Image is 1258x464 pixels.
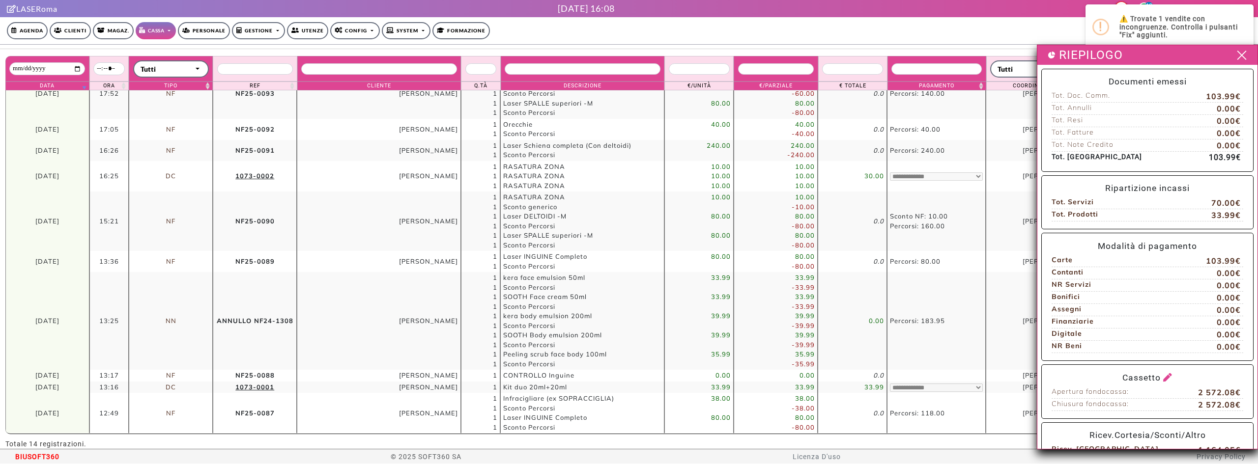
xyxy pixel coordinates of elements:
span: 1 [493,252,497,260]
th: Ora: activate to sort column ascending [89,82,129,90]
b: NF25-0092 [235,125,275,133]
span: Sconto NF: 10.00 [890,212,948,220]
a: Agenda [7,22,48,39]
span: 38.00 [795,394,815,402]
span: 0.00€ [1217,328,1243,340]
span: NR Servizi [1052,279,1094,291]
span: Sconto Percorsi [503,302,555,310]
span: 1 [493,231,497,239]
span: Percorsi: 160.00 [890,222,945,230]
span: SOOTH Body emulsion 200ml [503,331,602,339]
span: 33.99 [711,383,731,391]
span: -60.00 [792,89,815,97]
h3: RIEPILOGO [1059,48,1123,62]
span: -80.00 [792,262,815,270]
span: 80.00 [795,252,815,260]
span: 0.00€ [1217,115,1243,127]
h5: Documenti emessi [1052,77,1243,87]
span: -39.99 [792,341,815,349]
td: [PERSON_NAME] [297,119,461,140]
b: Tot. [GEOGRAPHIC_DATA] [1052,153,1142,161]
span: 33.99 [864,383,884,391]
a: Clicca per andare alla pagina di firmaLASERoma [7,4,57,13]
span: Tot. Annulli [1052,103,1094,114]
td: [PERSON_NAME] [986,69,1085,119]
span: Tot. Doc. Comm. [1052,90,1113,102]
span: 1 [493,322,497,329]
td: [PERSON_NAME] [297,272,461,370]
span: Bonifici [1052,292,1083,303]
th: €/Parziale [734,82,818,90]
td: [PERSON_NAME] [297,251,461,272]
span: Tot. Prodotti [1052,209,1101,221]
th: Q.tà [461,82,501,90]
span: Sconto Percorsi [503,151,555,159]
span: 1 [493,172,497,180]
span: 43 [1145,2,1153,10]
button: Tutti [990,60,1081,78]
span: Tot. Note Credito [1052,139,1116,151]
span: Laser INGUINE Completo [503,252,587,260]
span: -80.00 [792,222,815,230]
i: 0.0 [873,89,884,97]
td: DC [129,161,213,192]
a: b360admin b360 [1175,3,1251,13]
td: [PERSON_NAME] [297,191,461,251]
b: NF25-0093 [235,89,275,97]
span: kera body emulsion 200ml [503,312,592,320]
span: 0.00 [715,371,731,379]
td: NF [129,251,213,272]
span: 39.99 [711,312,731,320]
td: 16:25 [89,161,129,192]
span: 33.99€ [1211,209,1243,221]
span: 1 [493,394,497,402]
td: [DATE] [5,140,89,161]
span: 103.99€ [1206,90,1243,102]
span: 33.99 [795,273,815,281]
span: 10.00 [795,163,815,170]
span: 10.00 [795,172,815,180]
span: 10.00 [711,172,731,180]
span: Tot. Servizi [1052,197,1096,209]
span: 80.00 [795,212,815,220]
span: 1 [493,151,497,159]
span: -35.99 [792,360,815,368]
td: 16:26 [89,140,129,161]
span: SOOTH Face cream 50ml [503,293,587,300]
span: -80.00 [792,241,815,249]
span: 1 [493,350,497,358]
span: 1 [493,360,497,368]
span: 10.00 [711,163,731,170]
span: 10.00 [795,182,815,190]
td: [DATE] [5,191,89,251]
b: NF25-0091 [235,146,275,154]
h5: Ricev.Cortesia/Sconti/Altro [1052,430,1243,440]
span: Assegni [1052,304,1084,316]
span: 103.99€ [1209,152,1243,164]
span: 1 [493,371,497,379]
span: Sconto Percorsi [503,322,555,329]
span: © 2025 SOFT360 SA [391,449,461,464]
span: 33.99 [795,383,815,391]
span: Ricev. [GEOGRAPHIC_DATA] [1052,444,1161,456]
h2: ⚠️ Trovate 1 vendite con incongruenze. Controlla i pulsanti "Fix" aggiunti. [1119,15,1240,39]
span: Percorsi: 118.00 [890,409,945,417]
h5: Ripartizione incassi [1052,183,1243,193]
span: Sconto Percorsi [503,423,555,431]
span: Sconto Percorsi [503,222,555,230]
a: Licenza D'uso [793,453,841,461]
span: Percorsi: 40.00 [890,125,941,133]
td: [PERSON_NAME] [297,140,461,161]
td: NF [129,69,213,119]
span: -240.00 [787,151,815,159]
span: -80.00 [792,423,815,431]
td: DC [129,382,213,393]
span: 1 [493,193,497,201]
span: 80.00 [711,212,731,220]
span: 1 [493,283,497,291]
a: Clienti [50,22,91,39]
td: [PERSON_NAME] [297,370,461,382]
span: Tot. Resi [1052,115,1086,127]
span: Orecchie [503,120,533,128]
i: 0.0 [873,409,884,417]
